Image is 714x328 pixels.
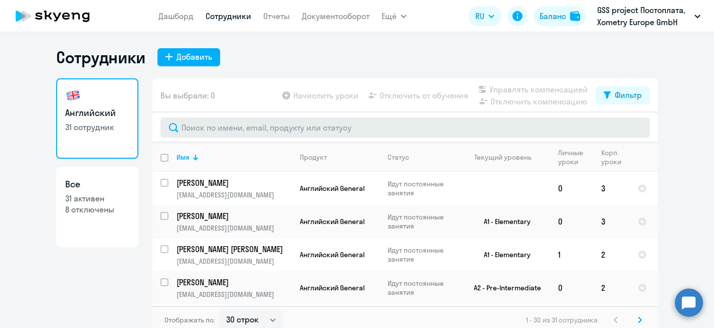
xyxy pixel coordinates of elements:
img: english [65,87,81,103]
button: Балансbalance [533,6,586,26]
p: [EMAIL_ADDRESS][DOMAIN_NAME] [176,190,291,199]
td: 2 [593,271,630,304]
div: Добавить [176,51,212,63]
button: Ещё [382,6,407,26]
a: [PERSON_NAME] [176,210,291,222]
p: [PERSON_NAME] [176,210,290,222]
a: Английский31 сотрудник [56,78,138,159]
p: [PERSON_NAME] [PERSON_NAME] [176,244,290,255]
h1: Сотрудники [56,47,145,67]
p: 31 активен [65,193,129,204]
td: 3 [593,205,630,238]
a: Отчеты [263,11,290,21]
h3: Все [65,178,129,191]
p: 8 отключены [65,204,129,215]
p: Идут постоянные занятия [388,179,456,197]
div: Статус [388,153,409,162]
button: Добавить [157,48,220,66]
p: [PERSON_NAME] [176,277,290,288]
a: [PERSON_NAME] [PERSON_NAME] [176,244,291,255]
h3: Английский [65,106,129,120]
a: [PERSON_NAME] [176,177,291,188]
a: Все31 активен8 отключены [56,167,138,247]
td: 1 [550,238,593,271]
div: Баланс [540,10,566,22]
button: GSS project Постоплата, Xometry Europe GmbH [592,4,705,28]
div: Корп. уроки [601,148,629,166]
td: A1 - Elementary [457,238,550,271]
div: Имя [176,153,291,162]
span: Английский General [300,283,365,292]
span: Отображать по: [164,315,215,324]
a: Документооборот [302,11,370,21]
span: 1 - 30 из 31 сотрудника [526,315,598,324]
span: Английский General [300,217,365,226]
div: Продукт [300,153,327,162]
p: Идут постоянные занятия [388,246,456,264]
div: Фильтр [615,89,642,101]
td: A1 - Elementary [457,205,550,238]
span: Вы выбрали: 0 [160,89,215,101]
td: 2 [593,238,630,271]
td: 3 [593,172,630,205]
p: [EMAIL_ADDRESS][DOMAIN_NAME] [176,257,291,266]
p: GSS project Постоплата, Xometry Europe GmbH [597,4,690,28]
span: Английский General [300,184,365,193]
td: 0 [550,172,593,205]
button: RU [468,6,501,26]
img: balance [570,11,580,21]
div: Текущий уровень [474,153,531,162]
span: Ещё [382,10,397,22]
p: [EMAIL_ADDRESS][DOMAIN_NAME] [176,290,291,299]
span: Английский General [300,250,365,259]
p: [PERSON_NAME] [176,177,290,188]
td: 0 [550,271,593,304]
a: [PERSON_NAME] [176,277,291,288]
a: Сотрудники [206,11,251,21]
p: Идут постоянные занятия [388,212,456,231]
p: [EMAIL_ADDRESS][DOMAIN_NAME] [176,224,291,233]
button: Фильтр [596,86,650,104]
p: 31 сотрудник [65,122,129,133]
div: Текущий уровень [465,153,550,162]
input: Поиск по имени, email, продукту или статусу [160,118,650,138]
span: RU [475,10,484,22]
td: 0 [550,205,593,238]
div: Личные уроки [558,148,593,166]
p: Идут постоянные занятия [388,279,456,297]
div: Имя [176,153,190,162]
a: Дашборд [158,11,194,21]
td: A2 - Pre-Intermediate [457,271,550,304]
